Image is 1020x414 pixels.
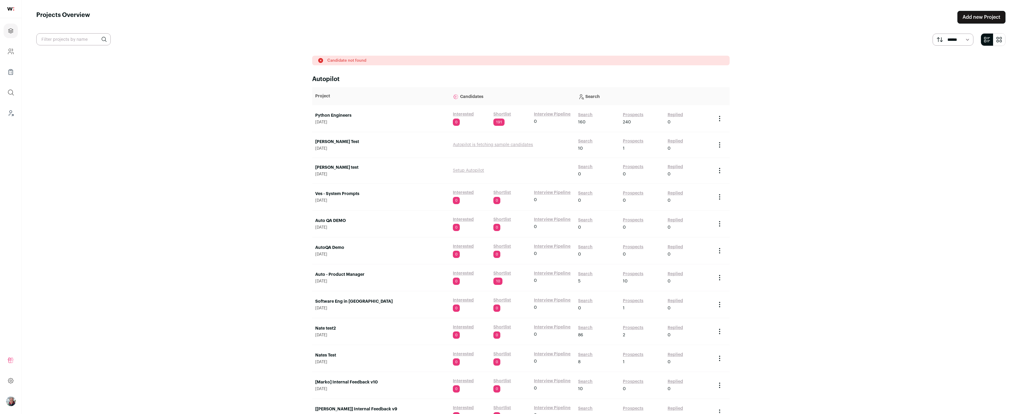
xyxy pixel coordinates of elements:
button: Project Actions [716,220,723,227]
span: 0 [534,197,537,203]
span: 2 [623,332,625,338]
a: Shortlist [493,111,511,117]
span: 0 [534,331,537,337]
a: Ves - System Prompts [315,191,447,197]
a: Search [578,190,593,196]
img: 14022209-medium_jpg [6,396,16,406]
a: Interview Pipeline [534,351,570,357]
span: [DATE] [315,360,447,364]
a: Shortlist [493,270,511,276]
a: [PERSON_NAME] test [315,165,447,171]
a: Prospects [623,406,643,412]
a: Setup Autopilot [453,168,484,173]
p: Candidate not found [327,58,366,63]
a: Prospects [623,138,643,144]
a: Search [578,164,593,170]
a: Search [578,352,593,358]
button: Project Actions [716,247,723,254]
a: Prospects [623,164,643,170]
button: Project Actions [716,193,723,200]
a: Replied [668,298,683,304]
a: Company Lists [4,65,18,79]
a: Interested [453,243,474,249]
span: [DATE] [315,333,447,337]
span: 0 [453,197,460,204]
a: Company and ATS Settings [4,44,18,59]
a: Interview Pipeline [534,190,570,196]
span: 0 [578,197,581,204]
span: 0 [623,224,626,230]
span: 0 [668,145,671,152]
a: Interested [453,111,474,117]
a: Search [578,138,593,144]
a: Interview Pipeline [534,405,570,411]
span: 0 [668,332,671,338]
span: 0 [453,385,460,393]
span: 0 [668,386,671,392]
span: 0 [534,305,537,311]
a: Replied [668,271,683,277]
span: 0 [453,224,460,231]
a: Prospects [623,271,643,277]
p: Candidates [453,90,572,102]
a: Interview Pipeline [534,217,570,223]
a: Search [578,298,593,304]
a: Replied [668,379,683,385]
a: Interested [453,405,474,411]
span: [DATE] [315,225,447,230]
a: Interested [453,190,474,196]
span: 10 [578,145,583,152]
a: [Marko] Internal Feedback v10 [315,379,447,385]
p: Project [315,93,447,99]
a: Search [578,379,593,385]
span: 0 [668,197,671,204]
span: 0 [578,171,581,177]
span: 0 [493,385,500,393]
a: Prospects [623,217,643,223]
span: 0 [668,171,671,177]
button: Project Actions [716,328,723,335]
a: Prospects [623,352,643,358]
span: [DATE] [315,252,447,257]
a: Shortlist [493,324,511,330]
span: [DATE] [315,146,447,151]
span: 0 [578,251,581,257]
span: 0 [453,358,460,366]
a: Leads (Backoffice) [4,106,18,120]
span: 0 [493,305,500,312]
a: [[PERSON_NAME]] Internal Feedback v9 [315,406,447,412]
span: 0 [668,119,671,125]
span: 0 [493,331,500,339]
a: Search [578,325,593,331]
button: Project Actions [716,274,723,281]
span: 86 [578,332,583,338]
span: 10 [493,278,502,285]
a: Prospects [623,325,643,331]
a: Search [578,112,593,118]
span: 0 [623,386,626,392]
button: Project Actions [716,115,723,122]
button: Project Actions [716,301,723,308]
a: Replied [668,352,683,358]
span: 0 [534,251,537,257]
button: Project Actions [716,382,723,389]
a: Interested [453,270,474,276]
a: Shortlist [493,217,511,223]
a: [PERSON_NAME] Test [315,139,447,145]
a: Replied [668,244,683,250]
a: AutoQA Demo [315,245,447,251]
a: Shortlist [493,351,511,357]
h2: Autopilot [312,75,730,83]
a: Nates Test [315,352,447,358]
a: Auto - Product Manager [315,272,447,278]
a: Prospects [623,379,643,385]
span: 0 [493,224,500,231]
a: Python Engineers [315,112,447,119]
a: Replied [668,138,683,144]
a: Autopilot is fetching sample candidates [453,143,533,147]
button: Project Actions [716,141,723,148]
a: Nate test2 [315,325,447,331]
span: 0 [453,251,460,258]
a: Add new Project [957,11,1005,24]
a: Search [578,406,593,412]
